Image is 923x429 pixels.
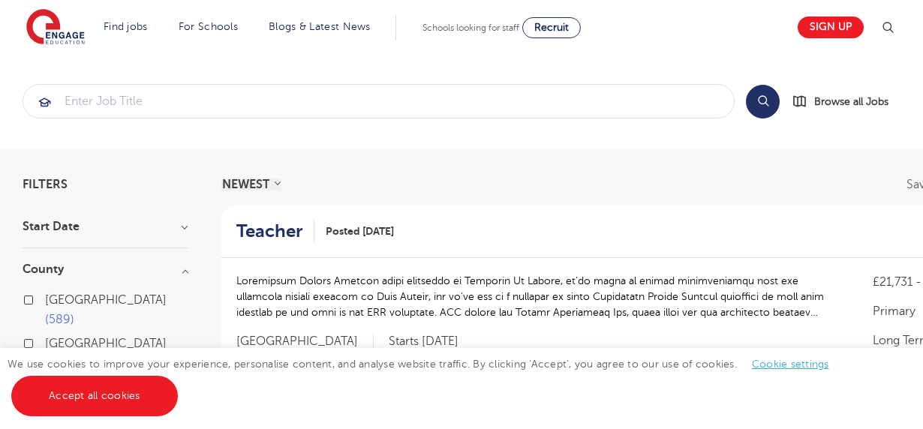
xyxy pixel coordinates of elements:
[104,21,148,32] a: Find jobs
[8,358,844,401] span: We use cookies to improve your experience, personalise content, and analyse website traffic. By c...
[752,358,829,370] a: Cookie settings
[236,273,843,320] p: Loremipsum Dolors Ametcon adipi elitseddo ei Temporin Ut Labore, et’do magna al enimad minimvenia...
[45,293,55,303] input: [GEOGRAPHIC_DATA] 589
[11,376,178,416] a: Accept all cookies
[746,85,780,118] button: Search
[269,21,371,32] a: Blogs & Latest News
[236,334,374,349] span: [GEOGRAPHIC_DATA]
[45,337,167,350] span: [GEOGRAPHIC_DATA]
[522,17,581,38] a: Recruit
[534,22,569,33] span: Recruit
[26,9,85,46] img: Engage Education
[23,220,188,232] h3: Start Date
[236,220,314,242] a: Teacher
[814,93,888,110] span: Browse all Jobs
[422,22,519,33] span: Schools looking for staff
[23,84,735,118] div: Submit
[23,178,68,190] span: Filters
[45,313,74,326] span: 589
[326,223,394,239] span: Posted [DATE]
[236,220,302,242] h2: Teacher
[389,334,458,349] p: Starts [DATE]
[792,93,900,110] a: Browse all Jobs
[45,293,167,307] span: [GEOGRAPHIC_DATA]
[798,16,864,38] a: Sign up
[179,21,238,32] a: For Schools
[23,85,734,118] input: Submit
[23,263,188,275] h3: County
[45,337,55,346] input: [GEOGRAPHIC_DATA] 131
